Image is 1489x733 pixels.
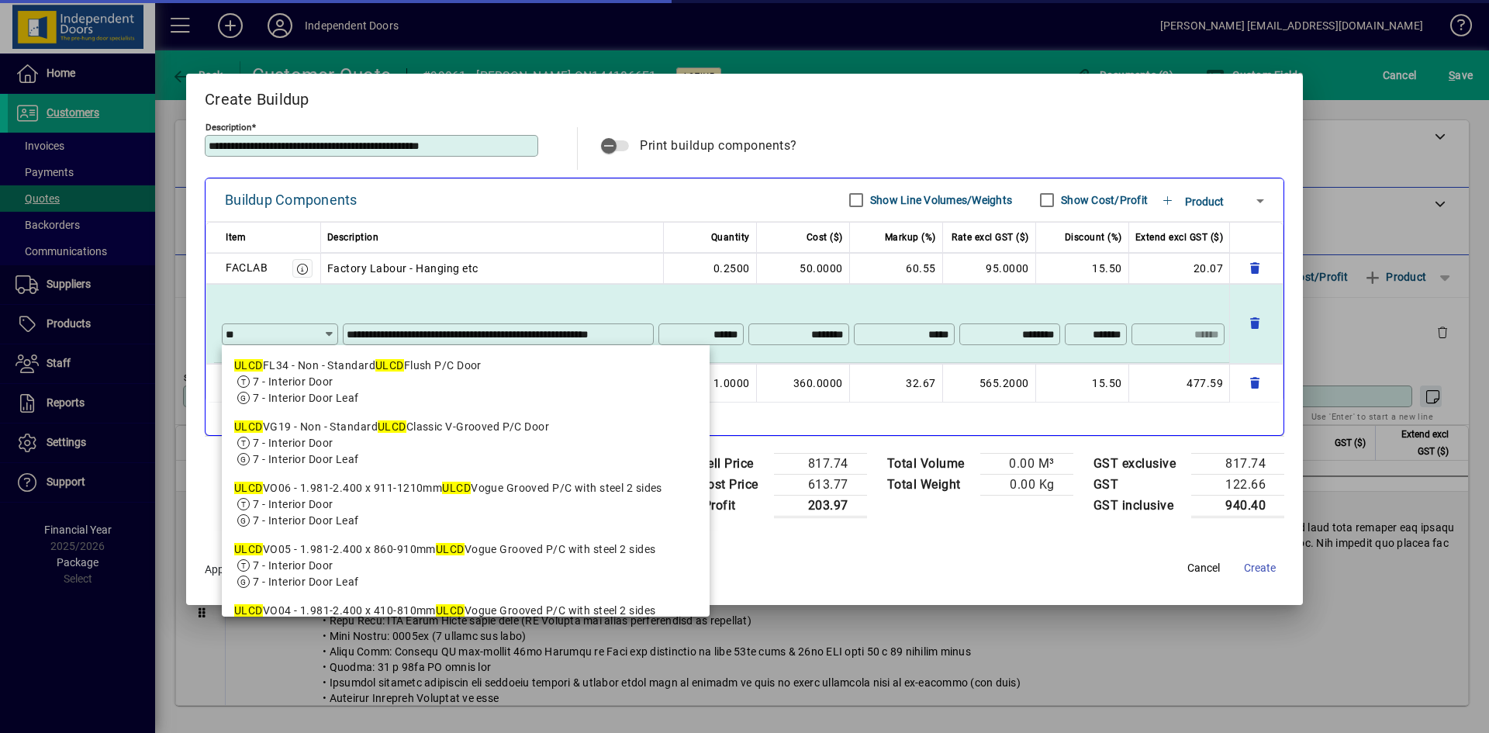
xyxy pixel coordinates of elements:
[664,364,757,403] td: 1.0000
[1191,474,1284,495] td: 122.66
[1185,195,1224,208] span: Product
[885,228,936,247] span: Markup (%)
[1129,253,1231,284] td: 20.07
[658,474,774,495] td: Total Cost Price
[226,258,268,277] div: FACLAB
[234,420,263,433] em: ULCD
[1086,495,1192,517] td: GST inclusive
[763,374,843,392] div: 360.0000
[226,228,246,247] span: Item
[253,514,359,527] span: 7 - Interior Door Leaf
[327,228,379,247] span: Description
[1187,560,1220,576] span: Cancel
[253,559,333,572] span: 7 - Interior Door
[640,138,797,153] span: Print buildup components?
[234,541,697,558] div: VO05 - 1.981-2.400 x 860-910mm Vogue Grooved P/C with steel 2 sides
[867,192,1012,208] label: Show Line Volumes/Weights
[1036,364,1129,403] td: 15.50
[980,453,1073,474] td: 0.00 M³
[253,392,359,404] span: 7 - Interior Door Leaf
[1086,453,1192,474] td: GST exclusive
[321,253,664,284] td: Factory Labour - Hanging etc
[186,74,1303,119] h2: Create Buildup
[1065,228,1122,247] span: Discount (%)
[952,228,1029,247] span: Rate excl GST ($)
[807,228,843,247] span: Cost ($)
[1235,554,1284,582] button: Create
[658,453,774,474] td: Total Sell Price
[206,121,251,132] mat-label: Description
[222,596,710,658] mat-option: ULCDVO04 - 1.981-2.400 x 410-810mm ULCD Vogue Grooved P/C with steel 2 sides
[658,495,774,517] td: Gross Profit
[1191,495,1284,517] td: 940.40
[879,453,980,474] td: Total Volume
[436,543,465,555] em: ULCD
[234,419,697,435] div: VG19 - Non - Standard Classic V-Grooved P/C Door
[205,563,232,576] span: Apply
[222,413,710,474] mat-option: ULCDVG19 - Non - Standard ULCD Classic V-Grooved P/C Door
[850,364,943,403] td: 32.67
[1036,253,1129,284] td: 15.50
[1191,453,1284,474] td: 817.74
[1058,192,1148,208] label: Show Cost/Profit
[234,603,697,619] div: VO04 - 1.981-2.400 x 410-810mm Vogue Grooved P/C with steel 2 sides
[774,495,867,517] td: 203.97
[664,253,757,284] td: 0.2500
[222,474,710,535] mat-option: ULCDVO06 - 1.981-2.400 x 911-1210mm ULCD Vogue Grooved P/C with steel 2 sides
[253,576,359,588] span: 7 - Interior Door Leaf
[375,359,404,372] em: ULCD
[1244,560,1276,576] span: Create
[774,453,867,474] td: 817.74
[763,259,843,278] div: 50.0000
[234,358,697,374] div: FL34 - Non - Standard Flush P/C Door
[222,351,710,413] mat-option: ULCDFL34 - Non - Standard ULCD Flush P/C Door
[1135,228,1224,247] span: Extend excl GST ($)
[774,474,867,495] td: 613.77
[253,498,333,510] span: 7 - Interior Door
[253,375,333,388] span: 7 - Interior Door
[234,543,263,555] em: ULCD
[234,480,697,496] div: VO06 - 1.981-2.400 x 911-1210mm Vogue Grooved P/C with steel 2 sides
[442,482,471,494] em: ULCD
[850,253,943,284] td: 60.55
[234,359,263,372] em: ULCD
[1129,364,1231,403] td: 477.59
[711,228,750,247] span: Quantity
[436,604,465,617] em: ULCD
[1086,474,1192,495] td: GST
[879,474,980,495] td: Total Weight
[1179,554,1228,582] button: Cancel
[225,188,358,213] div: Buildup Components
[949,259,1029,278] div: 95.0000
[234,482,263,494] em: ULCD
[234,604,263,617] em: ULCD
[378,420,406,433] em: ULCD
[980,474,1073,495] td: 0.00 Kg
[253,437,333,449] span: 7 - Interior Door
[253,453,359,465] span: 7 - Interior Door Leaf
[949,374,1029,392] div: 565.2000
[222,535,710,596] mat-option: ULCDVO05 - 1.981-2.400 x 860-910mm ULCD Vogue Grooved P/C with steel 2 sides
